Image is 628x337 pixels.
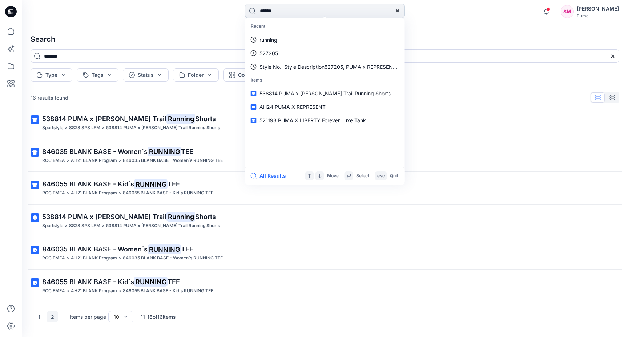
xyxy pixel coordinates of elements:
span: Shorts [195,115,216,123]
a: 846035 BLANK BASE - Women´sRUNNINGTEERCC EMEA>AH21 BLANK Program>846035 BLANK BASE - Women´s RUNN... [26,142,624,169]
p: > [65,124,68,132]
mark: Running [166,114,195,124]
span: 538814 PUMA x [PERSON_NAME] Trail [42,115,166,123]
span: TEE [181,245,193,253]
span: TEE [168,278,180,286]
div: Puma [577,13,619,19]
button: Status [123,68,169,82]
button: 2 [47,311,58,322]
a: running [246,33,403,47]
p: Sportstyle [42,222,63,230]
a: 538814 PUMA x [PERSON_NAME] TrailRunningShortsSportstyle>SS23 SPS LFM>538814 PUMA x [PERSON_NAME]... [26,207,624,234]
p: Items per page [70,313,106,321]
mark: RUNNING [134,179,168,189]
p: RCC EMEA [42,189,65,197]
p: > [118,157,121,164]
a: Style No., Style Description527205, PUMA x REPRESENT 6" Shor... [246,60,403,74]
p: > [102,124,105,132]
p: Sportstyle [42,124,63,132]
a: 846055 BLANK BASE - Kid´sRUNNINGTEERCC EMEA>AH21 BLANK Program>846055 BLANK BASE - Kid´s RUNNING TEE [26,273,624,299]
div: [PERSON_NAME] [577,4,619,13]
p: RCC EMEA [42,287,65,295]
mark: RUNNING [148,244,181,254]
p: 846055 BLANK BASE - Kid´s RUNNING TEE [123,189,213,197]
p: Select [356,172,369,180]
p: SS23 SPS LFM [69,124,100,132]
p: AH21 BLANK Program [71,254,117,262]
p: SS23 SPS LFM [69,222,100,230]
p: Items [246,74,403,87]
span: 846055 BLANK BASE - Kid´s [42,180,134,188]
p: RCC EMEA [42,254,65,262]
span: 846035 BLANK BASE - Women´s [42,245,148,253]
span: 538814 PUMA x [PERSON_NAME] Trail [42,213,166,221]
button: Type [31,68,72,82]
button: 1 [33,311,45,322]
p: 538814 PUMA x P.A.M. Trail Running Shorts [106,124,220,132]
span: TEE [168,180,180,188]
a: 521193 PUMA X LIBERTY Forever Luxe Tank [246,114,403,127]
button: Collection [223,68,278,82]
mark: Running [166,211,195,222]
p: 846055 BLANK BASE - Kid´s RUNNING TEE [123,287,213,295]
p: > [118,287,121,295]
p: > [67,287,69,295]
p: 11 - 16 of 16 items [141,313,176,321]
div: 10 [114,313,119,321]
span: 538814 PUMA x [PERSON_NAME] Trail Running Shorts [259,90,391,96]
p: 527205 [259,49,278,57]
mark: RUNNING [134,277,168,287]
button: Folder [173,68,219,82]
p: Quit [390,172,398,180]
div: SM [561,5,574,18]
p: esc [377,172,385,180]
p: running [259,36,277,44]
a: 846055 BLANK BASE - Kid´sRUNNINGTEERCC EMEA>AH21 BLANK Program>846055 BLANK BASE - Kid´s RUNNING TEE [26,175,624,201]
a: 538814 PUMA x [PERSON_NAME] TrailRunningShortsSportstyle>SS23 SPS LFM>538814 PUMA x [PERSON_NAME]... [26,110,624,136]
span: Shorts [195,213,216,221]
mark: RUNNING [148,146,181,156]
p: > [67,254,69,262]
p: 846035 BLANK BASE - Women´s RUNNING TEE [123,157,223,164]
p: > [118,254,121,262]
span: 846035 BLANK BASE - Women´s [42,148,148,155]
p: Style No., Style Description527205, PUMA x REPRESENT 6" Shor... [259,63,399,71]
p: RCC EMEA [42,157,65,164]
p: Recent [246,20,403,33]
span: 846055 BLANK BASE - Kid´s [42,278,134,286]
button: All Results [251,171,291,180]
span: 521193 PUMA X LIBERTY Forever Luxe Tank [259,117,366,123]
span: TEE [181,148,193,155]
p: 538814 PUMA x P.A.M. Trail Running Shorts [106,222,220,230]
p: AH21 BLANK Program [71,157,117,164]
a: 527205 [246,47,403,60]
p: > [65,222,68,230]
a: 846035 BLANK BASE - Women´sRUNNINGTEERCC EMEA>AH21 BLANK Program>846035 BLANK BASE - Women´s RUNN... [26,240,624,266]
p: > [67,157,69,164]
p: 16 results found [31,94,68,102]
a: 538814 PUMA x [PERSON_NAME] Trail Running Shorts [246,87,403,100]
span: AH24 PUMA X REPRESENT [259,104,326,110]
a: AH24 PUMA X REPRESENT [246,100,403,114]
p: > [118,189,121,197]
p: AH21 BLANK Program [71,287,117,295]
p: > [67,189,69,197]
h4: Search [25,29,625,49]
button: Tags [77,68,118,82]
p: Move [327,172,339,180]
p: 846035 BLANK BASE - Women´s RUNNING TEE [123,254,223,262]
p: > [102,222,105,230]
p: AH21 BLANK Program [71,189,117,197]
